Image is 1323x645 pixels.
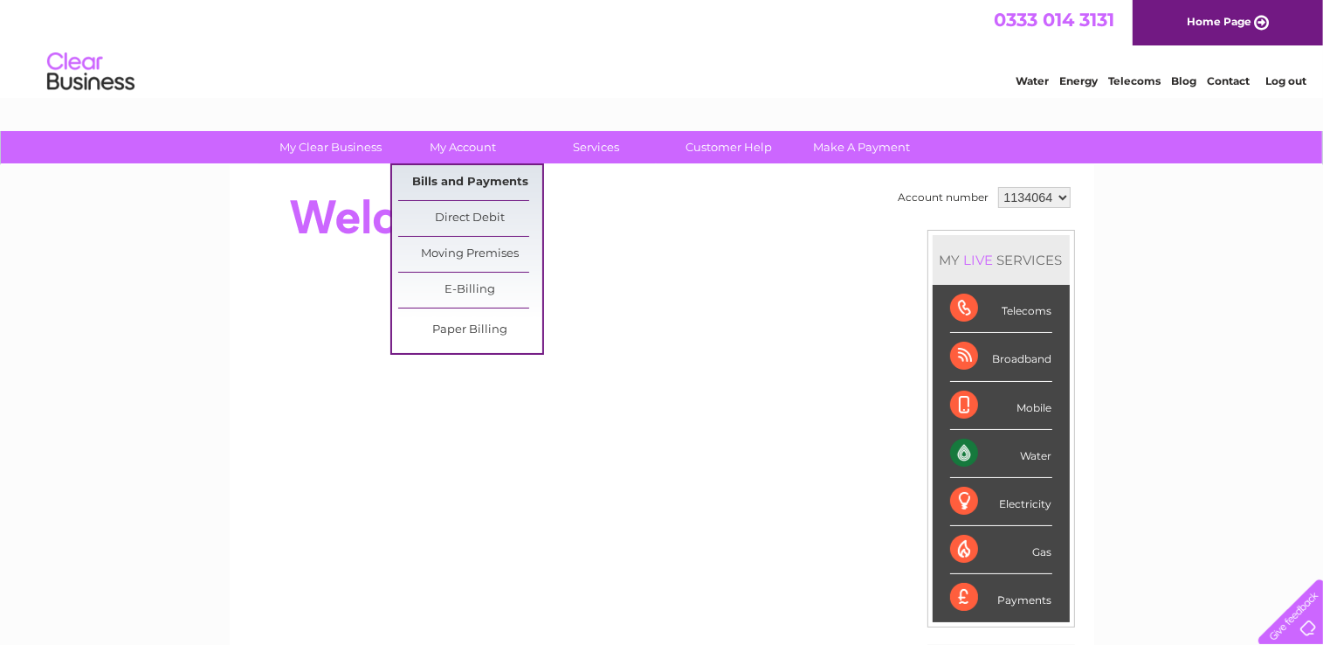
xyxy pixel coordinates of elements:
a: Water [1016,74,1049,87]
a: 0333 014 3131 [994,9,1114,31]
div: LIVE [961,252,997,268]
div: Broadband [950,333,1052,381]
a: Customer Help [657,131,801,163]
img: logo.png [46,45,135,99]
a: Services [524,131,668,163]
a: Blog [1171,74,1196,87]
a: Log out [1265,74,1306,87]
a: My Account [391,131,535,163]
div: Water [950,430,1052,478]
a: E-Billing [398,273,542,308]
a: My Clear Business [258,131,403,163]
a: Telecoms [1108,74,1161,87]
a: Paper Billing [398,313,542,348]
div: Payments [950,574,1052,621]
a: Contact [1207,74,1250,87]
a: Energy [1059,74,1098,87]
a: Bills and Payments [398,165,542,200]
div: Electricity [950,478,1052,526]
a: Make A Payment [789,131,934,163]
div: Clear Business is a trading name of Verastar Limited (registered in [GEOGRAPHIC_DATA] No. 3667643... [250,10,1075,85]
a: Direct Debit [398,201,542,236]
td: Account number [894,183,994,212]
div: Gas [950,526,1052,574]
a: Moving Premises [398,237,542,272]
div: MY SERVICES [933,235,1070,285]
div: Telecoms [950,285,1052,333]
div: Mobile [950,382,1052,430]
